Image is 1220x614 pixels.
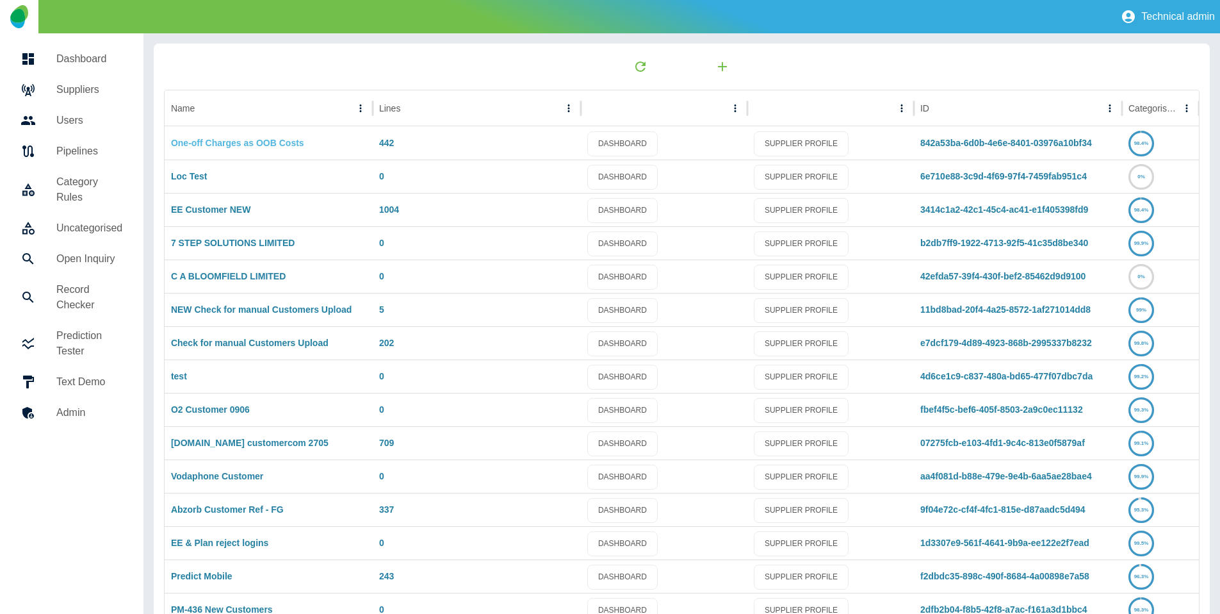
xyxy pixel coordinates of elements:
[560,99,578,117] button: Lines column menu
[587,331,658,356] a: DASHBOARD
[920,304,1091,315] a: 11bd8bad-20f4-4a25-8572-1af271014dd8
[1128,304,1154,315] a: 99%
[379,171,384,181] a: 0
[1101,99,1119,117] button: ID column menu
[56,51,123,67] h5: Dashboard
[379,471,384,481] a: 0
[1134,140,1149,146] text: 98.4%
[171,338,329,348] a: Check for manual Customers Upload
[171,304,352,315] a: NEW Check for manual Customers Upload
[1128,538,1154,548] a: 99.5%
[1128,138,1154,148] a: 98.4%
[754,131,849,156] a: SUPPLIER PROFILE
[754,298,849,323] a: SUPPLIER PROFILE
[10,44,133,74] a: Dashboard
[1141,11,1215,22] p: Technical admin
[587,131,658,156] a: DASHBOARD
[587,231,658,256] a: DASHBOARD
[379,504,394,515] a: 337
[1128,271,1154,281] a: 0%
[920,371,1093,381] a: 4d6ce1c9-c837-480a-bd65-477f07dbc7da
[1134,474,1149,479] text: 99.9%
[754,231,849,256] a: SUPPLIER PROFILE
[1137,174,1145,179] text: 0%
[1128,371,1154,381] a: 99.2%
[171,538,269,548] a: EE & Plan reject logins
[920,504,1086,515] a: 9f04e72c-cf4f-4fc1-815e-d87aadc5d494
[754,431,849,456] a: SUPPLIER PROFILE
[171,171,207,181] a: Loc Test
[1134,574,1149,579] text: 96.3%
[1128,504,1154,515] a: 95.3%
[587,365,658,390] a: DASHBOARD
[754,331,849,356] a: SUPPLIER PROFILE
[1134,440,1149,446] text: 99.1%
[920,571,1089,581] a: f2dbdc35-898c-490f-8684-4a00898e7a58
[352,99,370,117] button: Name column menu
[10,136,133,167] a: Pipelines
[10,74,133,105] a: Suppliers
[1134,240,1149,246] text: 99.9%
[1178,99,1196,117] button: Categorised column menu
[171,238,295,248] a: 7 STEP SOLUTIONS LIMITED
[1128,404,1154,415] a: 99.3%
[56,174,123,205] h5: Category Rules
[56,328,123,359] h5: Prediction Tester
[10,213,133,244] a: Uncategorised
[379,204,399,215] a: 1004
[754,165,849,190] a: SUPPLIER PROFILE
[920,338,1092,348] a: e7dcf179-4d89-4923-868b-2995337b8232
[754,198,849,223] a: SUPPLIER PROFILE
[56,405,123,420] h5: Admin
[754,498,849,523] a: SUPPLIER PROFILE
[379,538,384,548] a: 0
[920,204,1088,215] a: 3414c1a2-42c1-45c4-ac41-e1f405398fd9
[10,105,133,136] a: Users
[10,320,133,367] a: Prediction Tester
[379,103,400,113] div: Lines
[10,367,133,397] a: Text Demo
[10,244,133,274] a: Open Inquiry
[379,371,384,381] a: 0
[10,167,133,213] a: Category Rules
[587,498,658,523] a: DASHBOARD
[56,144,123,159] h5: Pipelines
[754,265,849,290] a: SUPPLIER PROFILE
[1128,171,1154,181] a: 0%
[56,282,123,313] h5: Record Checker
[1134,407,1149,413] text: 99.3%
[587,165,658,190] a: DASHBOARD
[171,271,286,281] a: C A BLOOMFIELD LIMITED
[379,304,384,315] a: 5
[171,371,187,381] a: test
[920,471,1092,481] a: aa4f081d-b88e-479e-9e4b-6aa5ae28bae4
[1137,274,1145,279] text: 0%
[1134,340,1149,346] text: 99.8%
[726,99,744,117] button: column menu
[56,113,123,128] h5: Users
[920,271,1086,281] a: 42efda57-39f4-430f-bef2-85462d9d9100
[1128,238,1154,248] a: 99.9%
[920,404,1083,415] a: fbef4f5c-bef6-405f-8503-2a9c0ec11132
[893,99,911,117] button: column menu
[171,138,304,148] a: One-off Charges as OOB Costs
[1128,204,1154,215] a: 98.4%
[920,138,1092,148] a: 842a53ba-6d0b-4e6e-8401-03976a10bf34
[1134,507,1149,513] text: 95.3%
[754,398,849,423] a: SUPPLIER PROFILE
[1128,338,1154,348] a: 99.8%
[1136,307,1146,313] text: 99%
[1128,103,1176,113] div: Categorised
[56,82,123,97] h5: Suppliers
[754,565,849,590] a: SUPPLIER PROFILE
[171,204,250,215] a: EE Customer NEW
[171,404,250,415] a: O2 Customer 0906
[171,438,329,448] a: [DOMAIN_NAME] customercom 2705
[379,404,384,415] a: 0
[1128,471,1154,481] a: 99.9%
[10,274,133,320] a: Record Checker
[1116,4,1220,29] button: Technical admin
[171,571,232,581] a: Predict Mobile
[587,298,658,323] a: DASHBOARD
[920,238,1088,248] a: b2db7ff9-1922-4713-92f5-41c35d8be340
